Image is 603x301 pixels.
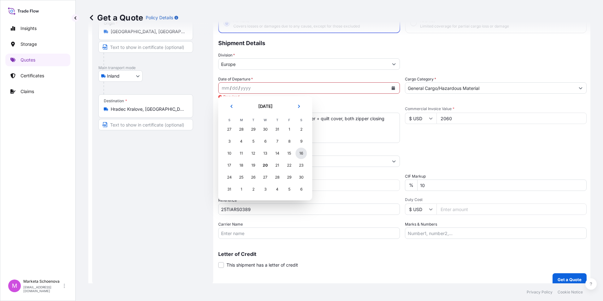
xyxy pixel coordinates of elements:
p: Shipment Details [218,33,587,52]
p: Policy Details [146,15,173,21]
div: Friday, August 22, 2025 [284,160,295,171]
div: Saturday, August 30, 2025 [296,172,307,183]
div: Tuesday, August 5, 2025 [248,136,259,147]
div: Friday, August 8, 2025 [284,136,295,147]
div: Thursday, August 14, 2025 [272,148,283,159]
div: Wednesday, August 13, 2025 [260,148,271,159]
div: Thursday, August 7, 2025 [272,136,283,147]
th: S [295,116,307,123]
th: S [223,116,235,123]
div: Tuesday, August 12, 2025 [248,148,259,159]
div: Monday, August 4, 2025 [236,136,247,147]
p: Get a Quote [88,13,143,23]
table: August 2025 [223,116,307,195]
div: Tuesday, August 26, 2025 [248,172,259,183]
div: Tuesday, July 29, 2025 [248,124,259,135]
div: Sunday, July 27, 2025 [224,124,235,135]
div: Saturday, August 9, 2025 [296,136,307,147]
div: Friday, August 15, 2025 [284,148,295,159]
div: Sunday, August 10, 2025 [224,148,235,159]
div: Wednesday, August 6, 2025 [260,136,271,147]
div: Thursday, July 31, 2025 [272,124,283,135]
div: Wednesday, August 27, 2025 [260,172,271,183]
div: Sunday, August 24, 2025 [224,172,235,183]
div: Wednesday, September 3, 2025 [260,184,271,195]
th: T [247,116,259,123]
h2: [DATE] [242,103,288,109]
div: Tuesday, August 19, 2025 [248,160,259,171]
div: Sunday, August 3, 2025 [224,136,235,147]
div: August 2025 [223,101,307,195]
th: F [283,116,295,123]
div: Wednesday, July 30, 2025 [260,124,271,135]
div: Saturday, August 16, 2025 [296,148,307,159]
div: Monday, August 18, 2025 [236,160,247,171]
div: Sunday, August 17, 2025 [224,160,235,171]
div: Sunday, August 31, 2025 [224,184,235,195]
th: W [259,116,271,123]
div: Monday, August 11, 2025 [236,148,247,159]
div: Tuesday, September 2, 2025 [248,184,259,195]
th: M [235,116,247,123]
div: Monday, August 25, 2025 [236,172,247,183]
div: Saturday, August 23, 2025 [296,160,307,171]
th: T [271,116,283,123]
div: Saturday, August 2, 2025 [296,124,307,135]
section: Calendar [218,96,312,200]
div: Today, Wednesday, August 20, 2025 [260,160,271,171]
button: Previous [225,101,238,111]
div: Monday, July 28, 2025 [236,124,247,135]
div: Friday, August 1, 2025 [284,124,295,135]
div: Saturday, September 6, 2025 [296,184,307,195]
div: Friday, September 5, 2025 [284,184,295,195]
button: Next [292,101,306,111]
div: Monday, September 1, 2025 [236,184,247,195]
div: Friday, August 29, 2025 [284,172,295,183]
div: Thursday, September 4, 2025 [272,184,283,195]
div: Thursday, August 21, 2025 [272,160,283,171]
div: Thursday, August 28, 2025 [272,172,283,183]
